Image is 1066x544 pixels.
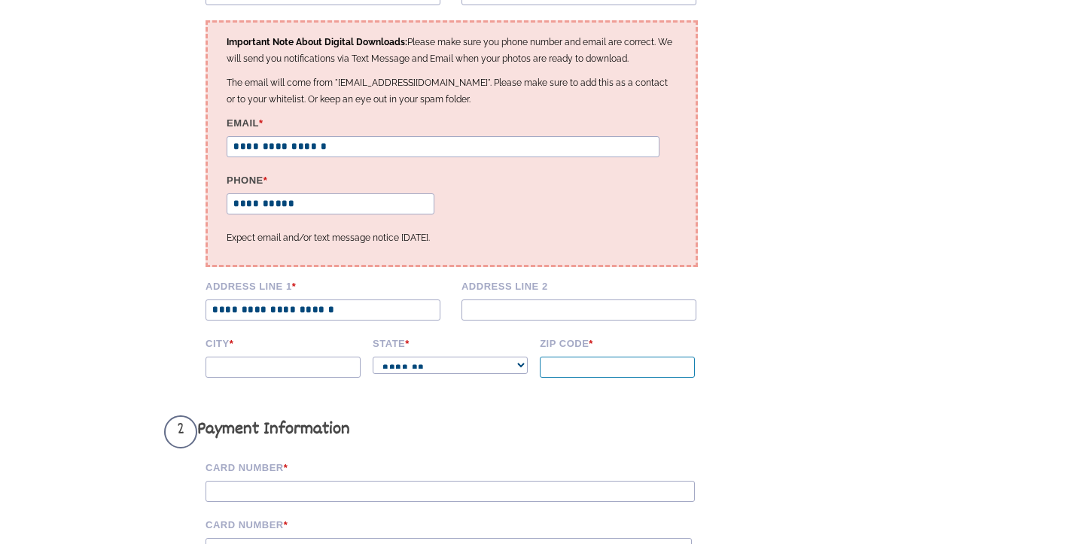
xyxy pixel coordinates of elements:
label: State [373,336,529,349]
strong: Important Note About Digital Downloads: [227,37,407,47]
label: Address Line 1 [206,278,451,292]
label: City [206,336,362,349]
p: Please make sure you phone number and email are correct. We will send you notifications via Text ... [227,34,677,67]
h3: Payment Information [164,415,717,448]
label: Card Number [206,517,717,530]
label: Zip code [540,336,696,349]
span: 2 [164,415,197,448]
label: Email [227,115,677,129]
label: Phone [227,172,443,186]
p: The email will come from "[EMAIL_ADDRESS][DOMAIN_NAME]". Please make sure to add this as a contac... [227,74,677,108]
p: Expect email and/or text message notice [DATE]. [227,229,677,246]
label: Card Number [206,460,717,473]
label: Address Line 2 [461,278,707,292]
